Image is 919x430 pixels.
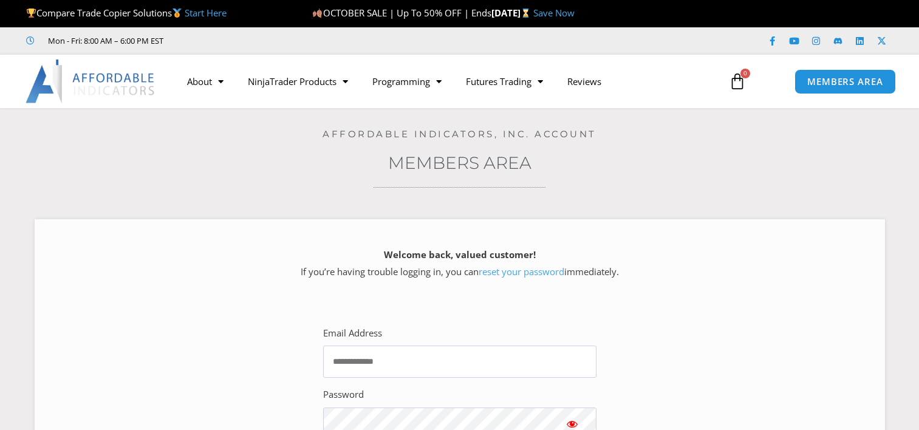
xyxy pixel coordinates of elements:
[711,64,764,99] a: 0
[185,7,227,19] a: Start Here
[323,128,596,140] a: Affordable Indicators, Inc. Account
[312,7,491,19] span: OCTOBER SALE | Up To 50% OFF | Ends
[26,60,156,103] img: LogoAI | Affordable Indicators – NinjaTrader
[555,67,613,95] a: Reviews
[323,386,364,403] label: Password
[27,9,36,18] img: 🏆
[323,325,382,342] label: Email Address
[45,33,163,48] span: Mon - Fri: 8:00 AM – 6:00 PM EST
[388,152,531,173] a: Members Area
[384,248,536,261] strong: Welcome back, valued customer!
[740,69,750,78] span: 0
[479,265,564,278] a: reset your password
[807,77,883,86] span: MEMBERS AREA
[175,67,236,95] a: About
[794,69,896,94] a: MEMBERS AREA
[175,67,717,95] nav: Menu
[533,7,575,19] a: Save Now
[26,7,227,19] span: Compare Trade Copier Solutions
[360,67,454,95] a: Programming
[521,9,530,18] img: ⌛
[56,247,864,281] p: If you’re having trouble logging in, you can immediately.
[236,67,360,95] a: NinjaTrader Products
[313,9,322,18] img: 🍂
[454,67,555,95] a: Futures Trading
[491,7,533,19] strong: [DATE]
[180,35,363,47] iframe: Customer reviews powered by Trustpilot
[173,9,182,18] img: 🥇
